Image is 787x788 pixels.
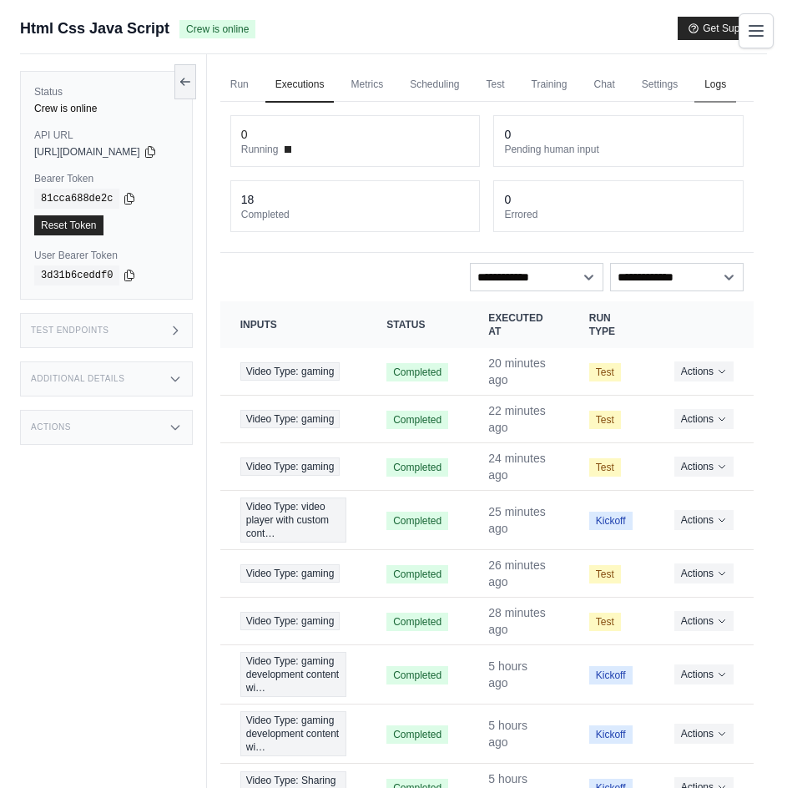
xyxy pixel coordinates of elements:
a: View execution details for Video Type [240,612,346,630]
a: Run [220,68,259,103]
span: Video Type: gaming development content wi… [240,652,346,697]
a: View execution details for Video Type [240,711,346,756]
a: View execution details for Video Type [240,564,346,583]
span: Running [241,143,279,156]
a: View execution details for Video Type [240,457,346,476]
button: Actions for execution [674,563,734,583]
dt: Completed [241,208,470,221]
time: September 1, 2025 at 15:26 CEST [488,505,545,535]
span: Completed [386,725,448,744]
a: Settings [632,68,688,103]
a: Executions [265,68,335,103]
span: Video Type: gaming [240,362,341,381]
h3: Test Endpoints [31,326,109,336]
button: Actions for execution [674,724,734,744]
th: Inputs [220,301,366,348]
dt: Errored [504,208,733,221]
button: Toggle navigation [739,13,774,48]
span: Kickoff [589,666,633,684]
span: Completed [386,565,448,583]
label: Status [34,85,179,98]
span: Video Type: gaming [240,612,341,630]
span: Kickoff [589,512,633,530]
span: Completed [386,458,448,477]
a: Test [477,68,515,103]
a: Logs [694,68,736,103]
span: Html Css Java Script [20,17,169,40]
button: Actions for execution [674,409,734,429]
time: September 1, 2025 at 15:31 CEST [488,356,545,386]
a: View execution details for Video Type [240,498,346,543]
span: Test [589,565,621,583]
span: Kickoff [589,725,633,744]
a: Metrics [341,68,393,103]
div: Crew is online [34,102,179,115]
span: Test [589,458,621,477]
span: Crew is online [179,20,255,38]
span: Completed [386,512,448,530]
time: September 1, 2025 at 15:25 CEST [488,558,545,588]
h3: Additional Details [31,374,124,384]
div: 0 [504,191,511,208]
button: Actions for execution [674,664,734,684]
span: Completed [386,613,448,631]
th: Run Type [569,301,654,348]
a: Training [522,68,578,103]
code: 3d31b6ceddf0 [34,265,119,285]
a: View execution details for Video Type [240,362,346,381]
button: Actions for execution [674,510,734,530]
span: Test [589,363,621,381]
span: Video Type: gaming [240,410,341,428]
span: Video Type: gaming [240,457,341,476]
code: 81cca688de2c [34,189,119,209]
div: 18 [241,191,255,208]
time: September 1, 2025 at 11:01 CEST [488,719,527,749]
span: Test [589,613,621,631]
span: [URL][DOMAIN_NAME] [34,145,140,159]
time: September 1, 2025 at 15:22 CEST [488,606,545,636]
span: Completed [386,666,448,684]
span: Video Type: gaming [240,564,341,583]
a: View execution details for Video Type [240,410,346,428]
button: Actions for execution [674,611,734,631]
label: API URL [34,129,179,142]
a: Reset Token [34,215,103,235]
span: Completed [386,363,448,381]
span: Test [589,411,621,429]
a: Chat [583,68,624,103]
span: Completed [386,411,448,429]
a: Scheduling [400,68,469,103]
a: View execution details for Video Type [240,652,346,697]
button: Get Support [678,17,767,40]
label: User Bearer Token [34,249,179,262]
button: Actions for execution [674,457,734,477]
time: September 1, 2025 at 15:29 CEST [488,404,545,434]
th: Executed at [468,301,569,348]
label: Bearer Token [34,172,179,185]
button: Actions for execution [674,361,734,381]
dt: Pending human input [504,143,733,156]
span: Video Type: gaming development content wi… [240,711,346,756]
time: September 1, 2025 at 15:27 CEST [488,452,545,482]
time: September 1, 2025 at 11:04 CEST [488,659,527,689]
div: 0 [504,126,511,143]
div: 0 [241,126,248,143]
th: Status [366,301,468,348]
h3: Actions [31,422,71,432]
span: Video Type: video player with custom cont… [240,498,346,543]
